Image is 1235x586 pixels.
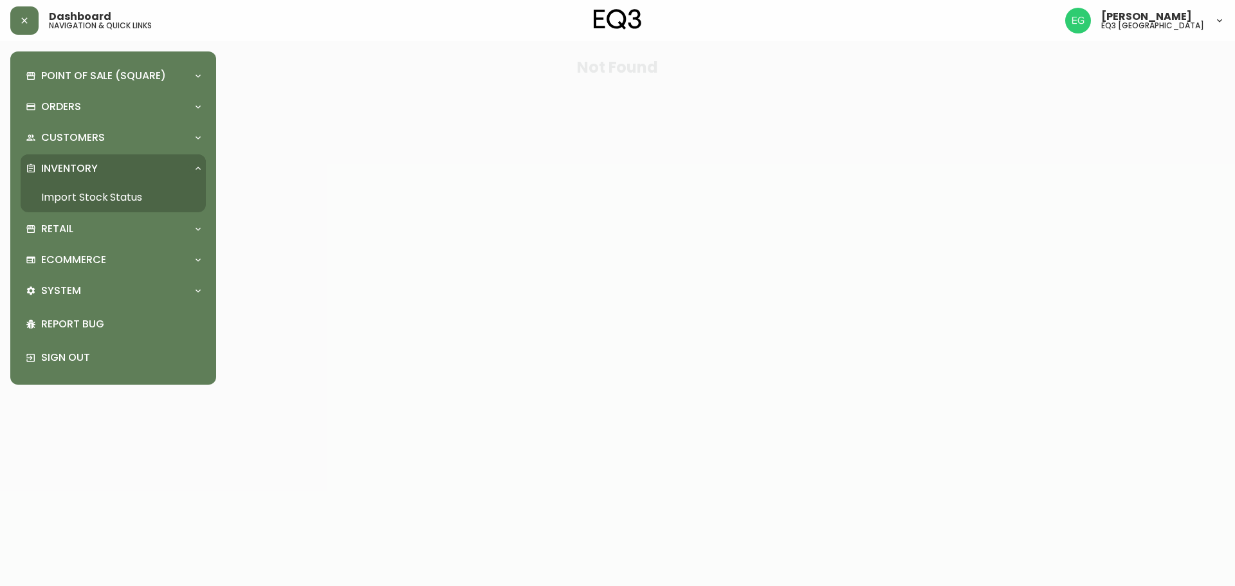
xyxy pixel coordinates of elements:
div: Sign Out [21,341,206,374]
h5: navigation & quick links [49,22,152,30]
div: Ecommerce [21,246,206,274]
div: Inventory [21,154,206,183]
p: System [41,284,81,298]
div: Point of Sale (Square) [21,62,206,90]
div: System [21,277,206,305]
p: Point of Sale (Square) [41,69,166,83]
p: Customers [41,131,105,145]
p: Orders [41,100,81,114]
div: Retail [21,215,206,243]
p: Ecommerce [41,253,106,267]
p: Retail [41,222,73,236]
p: Sign Out [41,351,201,365]
span: [PERSON_NAME] [1101,12,1192,22]
img: db11c1629862fe82d63d0774b1b54d2b [1065,8,1091,33]
div: Orders [21,93,206,121]
h5: eq3 [GEOGRAPHIC_DATA] [1101,22,1204,30]
img: logo [594,9,641,30]
a: Import Stock Status [21,183,206,212]
p: Report Bug [41,317,201,331]
span: Dashboard [49,12,111,22]
p: Inventory [41,161,98,176]
div: Customers [21,124,206,152]
div: Report Bug [21,307,206,341]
